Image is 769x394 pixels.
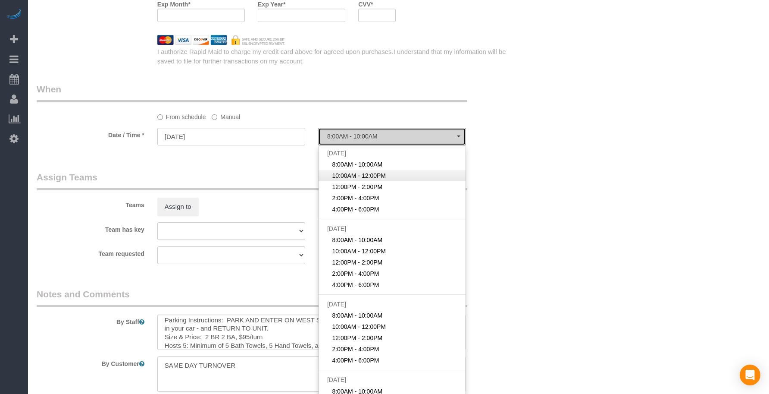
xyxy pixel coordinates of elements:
[327,301,346,308] span: [DATE]
[212,114,217,120] input: Manual
[332,334,382,342] span: 12:00PM - 2:00PM
[212,110,240,121] label: Manual
[151,35,291,45] img: credit cards
[157,114,163,120] input: From schedule
[332,356,379,365] span: 4:00PM - 6:00PM
[332,258,382,267] span: 12:00PM - 2:00PM
[30,198,151,209] label: Teams
[30,356,151,368] label: By Customer
[327,150,346,157] span: [DATE]
[332,194,379,202] span: 2:00PM - 4:00PM
[157,198,199,216] button: Assign to
[157,48,506,64] span: I understand that my information will be saved to file for further transactions on my account.
[37,288,467,307] legend: Notes and Comments
[30,246,151,258] label: Team requested
[30,128,151,139] label: Date / Time *
[332,345,379,353] span: 2:00PM - 4:00PM
[332,322,386,331] span: 10:00AM - 12:00PM
[327,133,457,140] span: 8:00AM - 10:00AM
[37,171,467,190] legend: Assign Teams
[332,183,382,191] span: 12:00PM - 2:00PM
[327,376,346,383] span: [DATE]
[5,9,22,21] img: Automaid Logo
[157,110,206,121] label: From schedule
[332,171,386,180] span: 10:00AM - 12:00PM
[327,225,346,232] span: [DATE]
[157,128,305,145] input: MM/DD/YYYY
[37,83,467,102] legend: When
[332,236,382,244] span: 8:00AM - 10:00AM
[332,281,379,289] span: 4:00PM - 6:00PM
[332,205,379,214] span: 4:00PM - 6:00PM
[318,128,466,145] button: 8:00AM - 10:00AM
[332,247,386,255] span: 10:00AM - 12:00PM
[30,315,151,326] label: By Staff
[740,365,760,385] div: Open Intercom Messenger
[30,222,151,234] label: Team has key
[332,311,382,320] span: 8:00AM - 10:00AM
[151,47,513,66] div: I authorize Rapid Maid to charge my credit card above for agreed upon purchases.
[332,269,379,278] span: 2:00PM - 4:00PM
[332,160,382,169] span: 8:00AM - 10:00AM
